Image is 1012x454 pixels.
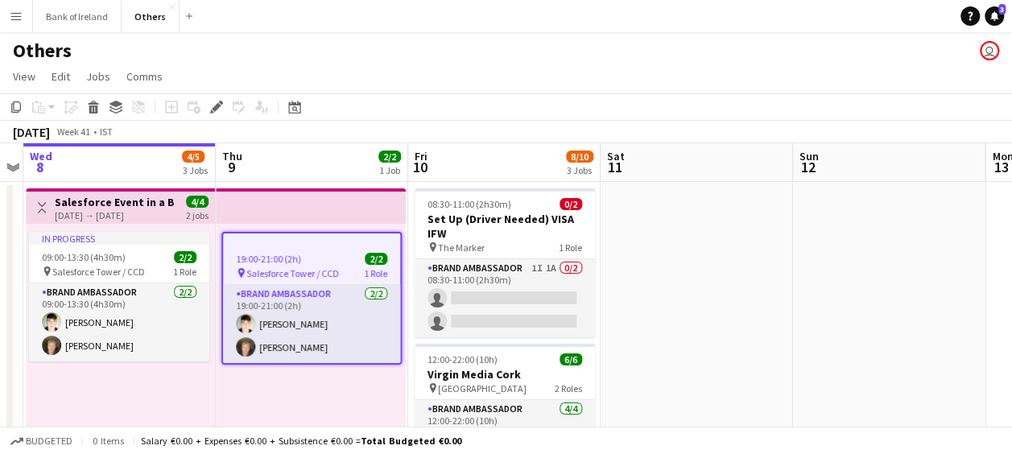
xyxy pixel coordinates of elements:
[183,164,208,176] div: 3 Jobs
[985,6,1004,26] a: 3
[799,149,819,163] span: Sun
[415,212,595,241] h3: Set Up (Driver Needed) VISA IFW
[412,158,428,176] span: 10
[560,353,582,365] span: 6/6
[428,198,511,210] span: 08:30-11:00 (2h30m)
[26,435,72,447] span: Budgeted
[182,151,204,163] span: 4/5
[438,241,485,254] span: The Marker
[566,151,593,163] span: 8/10
[246,267,339,279] span: Salesforce Tower / CCD
[55,209,175,221] div: [DATE] → [DATE]
[55,195,175,209] h3: Salesforce Event in a Box
[33,1,122,32] button: Bank of Ireland
[186,196,209,208] span: 4/4
[52,69,70,84] span: Edit
[415,149,428,163] span: Fri
[27,158,52,176] span: 8
[361,435,461,447] span: Total Budgeted €0.00
[567,164,593,176] div: 3 Jobs
[174,251,196,263] span: 2/2
[89,435,127,447] span: 0 items
[797,158,819,176] span: 12
[122,1,180,32] button: Others
[236,253,301,265] span: 19:00-21:00 (2h)
[379,164,400,176] div: 1 Job
[980,41,999,60] app-user-avatar: Katie Shovlin
[428,353,498,365] span: 12:00-22:00 (10h)
[80,66,117,87] a: Jobs
[13,39,72,63] h1: Others
[29,232,209,361] app-job-card: In progress09:00-13:30 (4h30m)2/2 Salesforce Tower / CCD1 RoleBrand Ambassador2/209:00-13:30 (4h3...
[52,266,145,278] span: Salesforce Tower / CCD
[555,382,582,394] span: 2 Roles
[415,259,595,337] app-card-role: Brand Ambassador1I1A0/208:30-11:00 (2h30m)
[415,188,595,337] app-job-card: 08:30-11:00 (2h30m)0/2Set Up (Driver Needed) VISA IFW The Marker1 RoleBrand Ambassador1I1A0/208:3...
[86,69,110,84] span: Jobs
[6,66,42,87] a: View
[222,149,242,163] span: Thu
[45,66,76,87] a: Edit
[13,69,35,84] span: View
[141,435,461,447] div: Salary €0.00 + Expenses €0.00 + Subsistence €0.00 =
[364,267,387,279] span: 1 Role
[13,124,50,140] div: [DATE]
[605,158,625,176] span: 11
[560,198,582,210] span: 0/2
[438,382,527,394] span: [GEOGRAPHIC_DATA]
[559,241,582,254] span: 1 Role
[186,208,209,221] div: 2 jobs
[30,149,52,163] span: Wed
[8,432,75,450] button: Budgeted
[998,4,1006,14] span: 3
[415,367,595,382] h3: Virgin Media Cork
[221,232,402,365] app-job-card: 19:00-21:00 (2h)2/2 Salesforce Tower / CCD1 RoleBrand Ambassador2/219:00-21:00 (2h)[PERSON_NAME][...
[100,126,113,138] div: IST
[126,69,163,84] span: Comms
[607,149,625,163] span: Sat
[365,253,387,265] span: 2/2
[173,266,196,278] span: 1 Role
[29,232,209,245] div: In progress
[53,126,93,138] span: Week 41
[120,66,169,87] a: Comms
[220,158,242,176] span: 9
[42,251,126,263] span: 09:00-13:30 (4h30m)
[29,283,209,361] app-card-role: Brand Ambassador2/209:00-13:30 (4h30m)[PERSON_NAME][PERSON_NAME]
[378,151,401,163] span: 2/2
[223,285,400,363] app-card-role: Brand Ambassador2/219:00-21:00 (2h)[PERSON_NAME][PERSON_NAME]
